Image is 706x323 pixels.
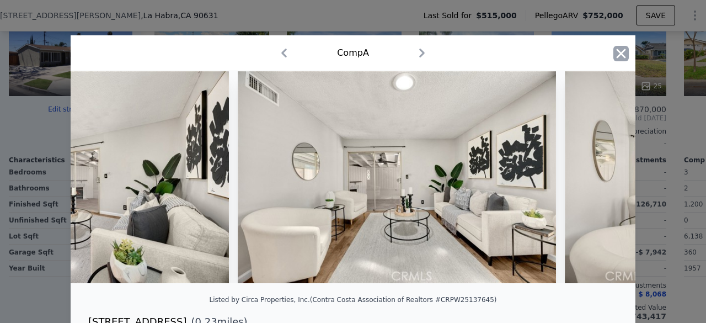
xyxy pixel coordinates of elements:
img: Property Img [238,71,556,283]
div: Comp A [337,46,369,60]
div: Listed by Circa Properties, Inc. (Contra Costa Association of Realtors #CRPW25137645) [209,296,496,304]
